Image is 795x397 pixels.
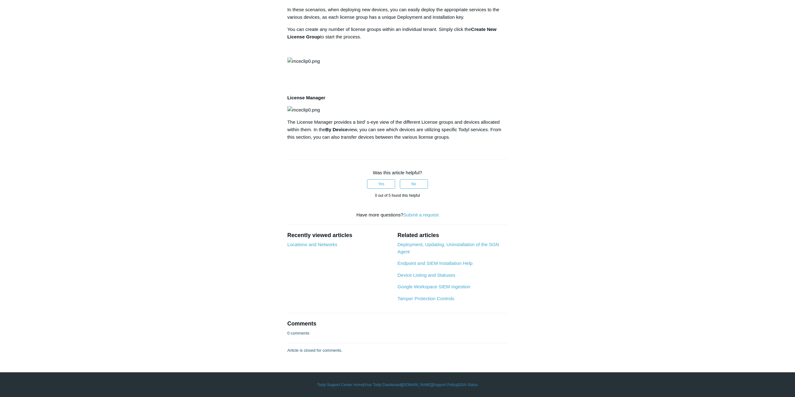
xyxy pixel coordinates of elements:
a: [DOMAIN_NAME] [402,382,432,388]
a: Support Policy [433,382,457,388]
p: The License Manager provides a bird' s-eye view of the different License groups and devices alloc... [287,118,508,141]
strong: By Device [325,127,348,132]
img: mceclip0.png [287,57,320,65]
span: Was this article helpful? [373,170,422,175]
button: This article was helpful [367,179,395,189]
h2: Recently viewed articles [287,231,391,240]
img: mceclip0.png [287,106,320,114]
a: SGN Status [458,382,478,388]
div: Have more questions? [287,211,508,219]
a: Deployment, Updating, Uninstallation of the SGN Agent [397,242,499,254]
div: | | | | [216,382,579,388]
a: Endpoint and SIEM Installation Help [397,261,472,266]
h2: Related articles [397,231,508,240]
a: Device Listing and Statuses [397,272,455,278]
a: Tamper Protection Controls [397,296,454,301]
h2: Comments [287,320,508,328]
a: Locations and Networks [287,242,337,247]
a: Your Todyl Dashboard [364,382,401,388]
p: 0 comments [287,330,310,336]
button: This article was not helpful [400,179,428,189]
p: Article is closed for comments. [287,347,342,354]
span: 0 out of 5 found this helpful [375,193,420,198]
p: In these scenarios, when deploying new devices, you can easily deploy the appropriate services to... [287,6,508,21]
strong: License Manager [287,95,325,100]
a: Google Workspace SIEM Ingestion [397,284,470,289]
strong: Create New License Group [287,27,497,39]
a: Todyl Support Center Home [317,382,363,388]
p: You can create any number of license groups within an individual tenant. Simply click the to star... [287,26,508,41]
a: Submit a request [403,212,439,217]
